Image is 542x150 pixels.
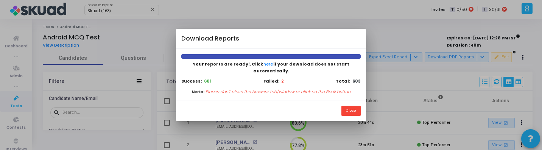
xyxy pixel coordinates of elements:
button: here [263,61,273,68]
h4: Download Reports [181,34,239,44]
b: Note: [192,89,204,95]
b: Total: [336,78,350,84]
p: Please don’t close the browser tab/window or click on the Back button [206,89,350,95]
button: Close [341,106,361,116]
b: 681 [204,78,212,84]
b: Failed: [263,78,279,84]
b: 683 [352,78,361,84]
b: 2 [281,78,284,84]
b: Success: [181,78,202,84]
span: Your reports are ready!. Click if your download does not start automatically. [193,61,349,74]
